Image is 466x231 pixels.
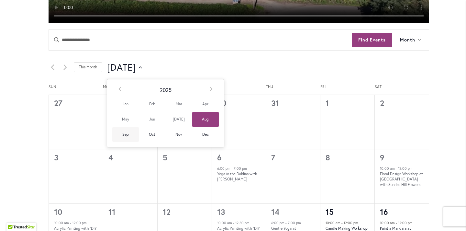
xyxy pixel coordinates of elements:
[266,84,320,90] span: Thu
[54,207,62,217] a: 10
[166,112,192,127] span: [DATE]
[326,152,330,163] time: 8
[5,208,23,226] iframe: Launch Accessibility Center
[217,207,225,217] a: 13
[103,84,157,95] div: Monday
[375,84,429,90] span: Sat
[54,152,59,163] time: 3
[112,97,139,112] span: Jan
[107,61,136,74] span: [DATE]
[326,207,334,217] a: 15
[392,30,429,50] button: Month
[288,221,301,225] time: 7:00 pm
[326,221,340,225] time: 10:00 am
[234,166,247,171] time: 7:00 pm
[128,79,204,97] th: 2025
[103,84,157,90] span: Mon
[74,62,102,72] a: Click to select the current month
[396,166,397,171] span: -
[163,152,167,163] time: 5
[398,221,413,225] time: 12:00 pm
[49,64,56,71] a: Previous month
[163,207,171,217] time: 12
[166,97,192,112] span: Mar
[271,207,279,217] a: 14
[54,98,62,108] time: 27
[285,221,287,225] span: -
[320,84,375,90] span: Fri
[139,112,165,127] span: Jun
[271,98,279,108] time: 31
[49,84,103,95] div: Sunday
[266,84,320,95] div: Thursday
[139,97,165,112] span: Feb
[112,112,139,127] span: May
[212,84,266,95] div: Wednesday
[398,166,413,171] time: 12:00 pm
[61,64,69,71] a: Next month
[217,221,232,225] time: 10:00 am
[139,127,165,142] span: Oct
[380,98,384,108] time: 2
[107,61,142,74] button: Click to toggle datepicker
[271,152,275,163] time: 7
[108,152,113,163] time: 4
[326,98,329,108] time: 1
[341,221,343,225] span: -
[400,36,415,44] span: Month
[352,33,392,47] button: Find Events
[235,221,250,225] time: 12:30 pm
[380,166,395,171] time: 10:00 am
[271,221,284,225] time: 6:00 pm
[49,30,352,50] input: Enter Keyword. Search for events by Keyword.
[72,221,87,225] time: 12:00 pm
[166,127,192,142] span: Nov
[112,127,139,142] span: Sep
[212,84,266,90] span: Wed
[231,166,233,171] span: -
[344,221,358,225] time: 12:00 pm
[108,207,116,217] time: 11
[192,97,219,112] span: Apr
[380,171,423,187] a: Floral Design Workshop at [GEOGRAPHIC_DATA] with Sunrise Hill Flowers
[217,152,222,163] a: 6
[380,207,388,217] a: 16
[217,171,257,182] a: Yoga in the Dahlias with [PERSON_NAME]
[217,166,230,171] time: 6:00 pm
[396,221,397,225] span: -
[192,112,219,127] span: Aug
[320,84,375,95] div: Friday
[192,127,219,142] span: Dec
[380,221,395,225] time: 10:00 am
[233,221,234,225] span: -
[375,84,429,95] div: Saturday
[380,152,384,163] a: 9
[54,221,69,225] time: 10:00 am
[70,221,71,225] span: -
[49,84,103,90] span: Sun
